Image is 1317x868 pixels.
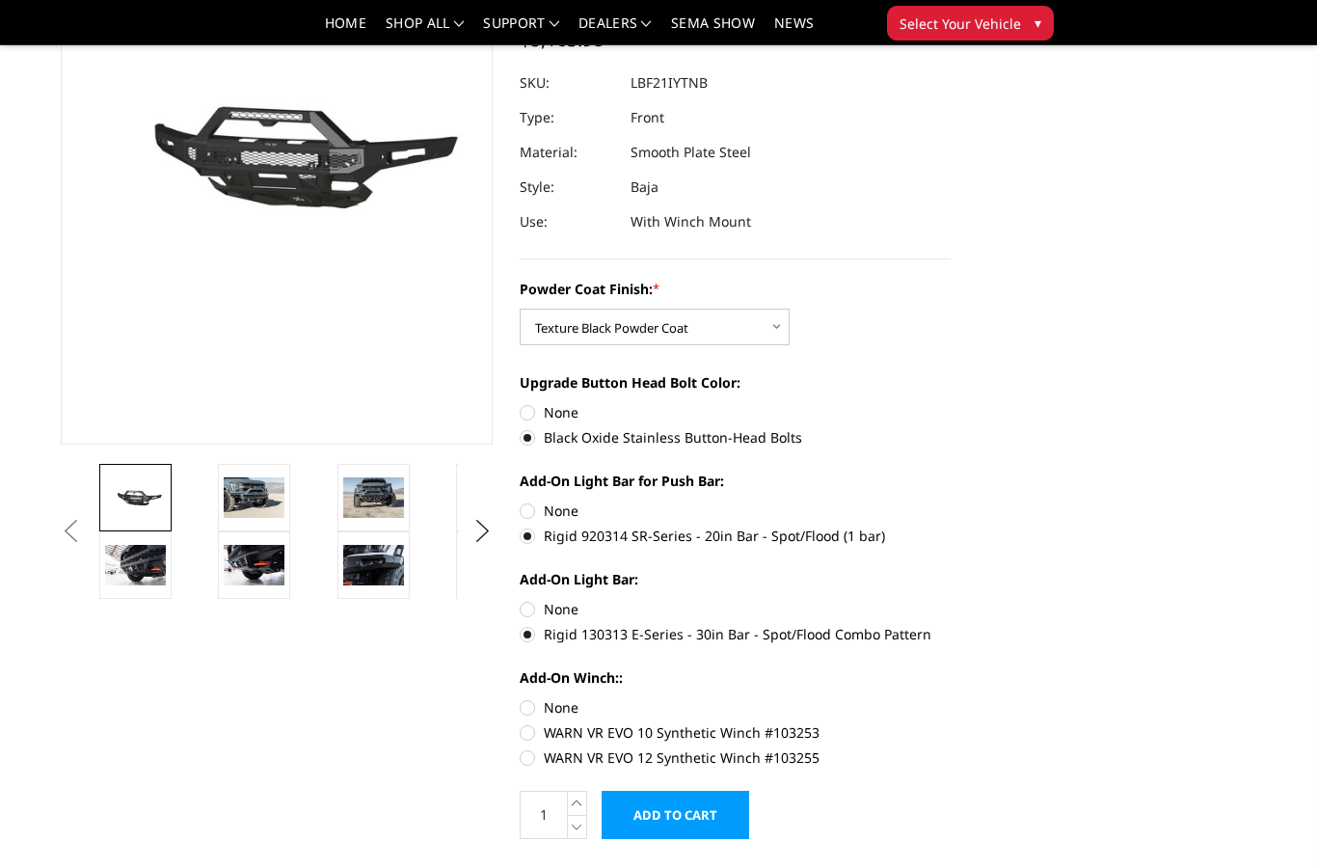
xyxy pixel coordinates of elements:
[520,722,952,743] label: WARN VR EVO 10 Synthetic Winch #103253
[631,66,708,100] dd: LBF21IYTNB
[520,501,952,521] label: None
[520,372,952,393] label: Upgrade Button Head Bolt Color:
[520,204,616,239] dt: Use:
[520,427,952,448] label: Black Oxide Stainless Button-Head Bolts
[520,667,952,688] label: Add-On Winch::
[520,100,616,135] dt: Type:
[631,170,658,204] dd: Baja
[520,624,952,644] label: Rigid 130313 E-Series - 30in Bar - Spot/Flood Combo Pattern
[520,170,616,204] dt: Style:
[1035,13,1041,33] span: ▾
[520,279,952,299] label: Powder Coat Finish:
[224,545,284,585] img: 2021-2025 Ford Raptor - Freedom Series - Baja Front Bumper (winch mount)
[520,747,952,768] label: WARN VR EVO 12 Synthetic Winch #103255
[386,16,464,44] a: shop all
[631,135,751,170] dd: Smooth Plate Steel
[520,471,952,491] label: Add-On Light Bar for Push Bar:
[671,16,755,44] a: SEMA Show
[520,135,616,170] dt: Material:
[520,66,616,100] dt: SKU:
[105,483,166,511] img: 2021-2025 Ford Raptor - Freedom Series - Baja Front Bumper (winch mount)
[631,100,664,135] dd: Front
[56,517,85,546] button: Previous
[602,791,749,839] input: Add to Cart
[105,545,166,585] img: 2021-2025 Ford Raptor - Freedom Series - Baja Front Bumper (winch mount)
[1221,775,1317,868] iframe: Chat Widget
[520,697,952,718] label: None
[578,16,652,44] a: Dealers
[900,14,1021,34] span: Select Your Vehicle
[325,16,366,44] a: Home
[774,16,814,44] a: News
[520,526,952,546] label: Rigid 920314 SR-Series - 20in Bar - Spot/Flood (1 bar)
[343,477,404,518] img: 2021-2025 Ford Raptor - Freedom Series - Baja Front Bumper (winch mount)
[483,16,559,44] a: Support
[520,599,952,619] label: None
[520,402,952,422] label: None
[343,545,404,585] img: 2021-2025 Ford Raptor - Freedom Series - Baja Front Bumper (winch mount)
[520,569,952,589] label: Add-On Light Bar:
[631,204,751,239] dd: With Winch Mount
[468,517,497,546] button: Next
[224,477,284,518] img: 2021-2025 Ford Raptor - Freedom Series - Baja Front Bumper (winch mount)
[887,6,1054,41] button: Select Your Vehicle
